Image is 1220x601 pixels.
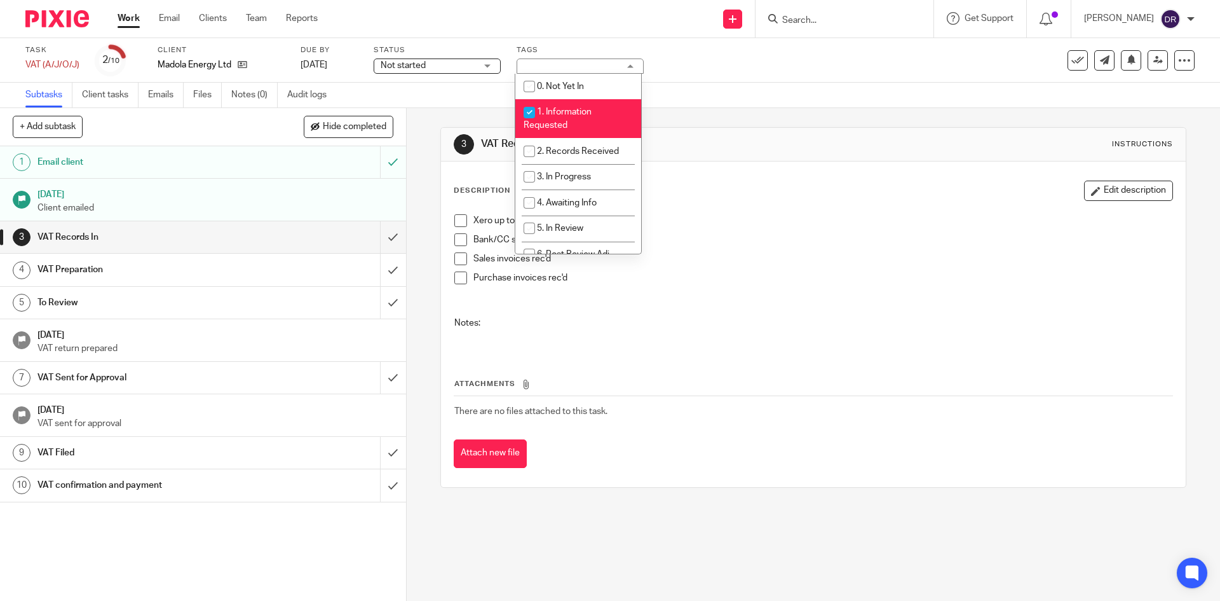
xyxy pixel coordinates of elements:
[13,261,30,279] div: 4
[473,214,1172,227] p: Xero up to date
[454,439,527,468] button: Attach new file
[37,228,257,247] h1: VAT Records In
[193,83,222,107] a: Files
[454,380,515,387] span: Attachments
[246,12,267,25] a: Team
[537,198,597,207] span: 4. Awaiting Info
[13,369,30,387] div: 7
[454,134,474,155] div: 3
[82,83,139,107] a: Client tasks
[37,342,393,355] p: VAT return prepared
[781,15,895,27] input: Search
[13,444,30,462] div: 9
[286,12,318,25] a: Reports
[517,45,644,55] label: Tags
[148,83,184,107] a: Emails
[473,233,1172,246] p: Bank/CC statements rec'd
[108,57,119,64] small: /10
[481,137,841,151] h1: VAT Records In
[473,252,1172,265] p: Sales invoices rec'd
[537,224,583,233] span: 5. In Review
[13,294,30,312] div: 5
[199,12,227,25] a: Clients
[37,202,393,214] p: Client emailed
[1084,12,1154,25] p: [PERSON_NAME]
[37,153,257,172] h1: Email client
[231,83,278,107] a: Notes (0)
[25,59,79,71] div: VAT (A/J/O/J)
[524,107,592,130] span: 1. Information Requested
[37,476,257,495] h1: VAT confirmation and payment
[37,326,393,342] h1: [DATE]
[301,45,358,55] label: Due by
[537,147,619,156] span: 2. Records Received
[537,172,591,181] span: 3. In Progress
[537,82,584,91] span: 0. Not Yet In
[304,116,393,137] button: Hide completed
[158,45,285,55] label: Client
[1112,139,1173,149] div: Instructions
[454,186,510,196] p: Description
[37,401,393,417] h1: [DATE]
[374,45,501,55] label: Status
[13,116,83,137] button: + Add subtask
[381,61,426,70] span: Not started
[25,45,79,55] label: Task
[102,53,119,67] div: 2
[37,293,257,312] h1: To Review
[454,407,607,416] span: There are no files attached to this task.
[323,122,386,132] span: Hide completed
[13,153,30,171] div: 1
[37,443,257,462] h1: VAT Filed
[13,476,30,494] div: 10
[1160,9,1181,29] img: svg%3E
[1084,181,1173,201] button: Edit description
[159,12,180,25] a: Email
[37,185,393,201] h1: [DATE]
[118,12,140,25] a: Work
[37,368,257,387] h1: VAT Sent for Approval
[965,14,1013,23] span: Get Support
[25,10,89,27] img: Pixie
[13,228,30,246] div: 3
[537,250,609,259] span: 6. Post Review Adj
[454,317,1172,329] p: Notes:
[158,59,231,71] p: Madola Energy Ltd
[37,417,393,430] p: VAT sent for approval
[473,272,1172,284] p: Purchase invoices rec'd
[287,83,336,107] a: Audit logs
[301,60,327,69] span: [DATE]
[25,83,72,107] a: Subtasks
[37,260,257,279] h1: VAT Preparation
